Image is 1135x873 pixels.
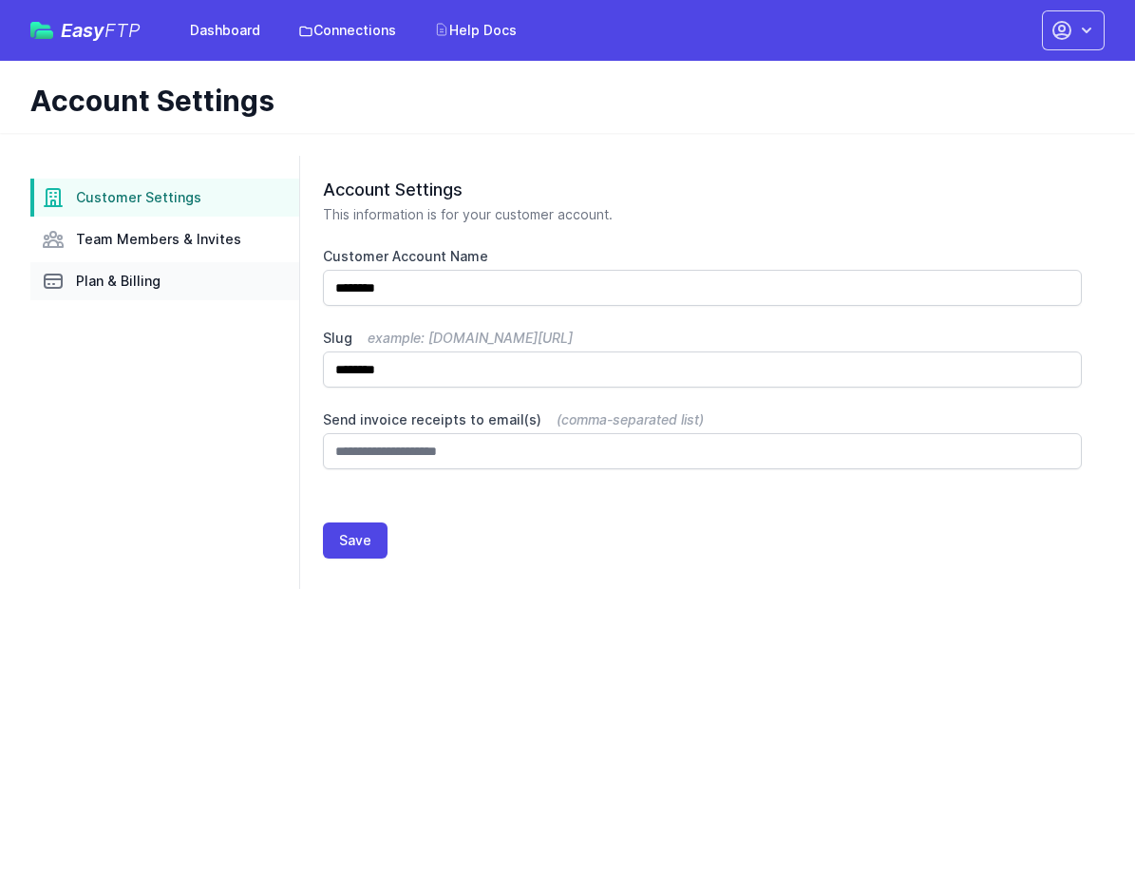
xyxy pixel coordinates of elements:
label: Send invoice receipts to email(s) [323,410,1082,429]
span: Plan & Billing [76,272,161,291]
label: Slug [323,329,1082,348]
img: easyftp_logo.png [30,22,53,39]
a: Help Docs [423,13,528,47]
h1: Account Settings [30,84,1089,118]
span: Team Members & Invites [76,230,241,249]
label: Customer Account Name [323,247,1082,266]
a: Connections [287,13,407,47]
span: Easy [61,21,141,40]
p: This information is for your customer account. [323,205,1082,224]
span: Customer Settings [76,188,201,207]
a: Plan & Billing [30,262,299,300]
button: Save [323,522,388,559]
a: Dashboard [179,13,272,47]
iframe: Drift Widget Chat Controller [1040,778,1112,850]
span: (comma-separated list) [557,411,704,427]
span: FTP [104,19,141,42]
a: EasyFTP [30,21,141,40]
h2: Account Settings [323,179,1082,201]
a: Team Members & Invites [30,220,299,258]
span: example: [DOMAIN_NAME][URL] [368,330,573,346]
a: Customer Settings [30,179,299,217]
